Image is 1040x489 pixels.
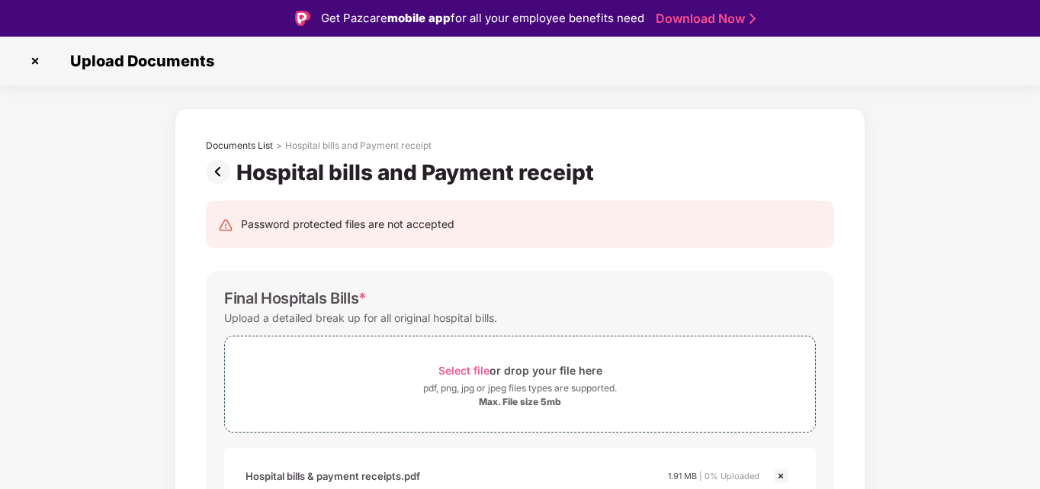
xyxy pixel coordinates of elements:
[224,289,367,307] div: Final Hospitals Bills
[225,348,815,420] span: Select fileor drop your file herepdf, png, jpg or jpeg files types are supported.Max. File size 5mb
[285,140,432,152] div: Hospital bills and Payment receipt
[750,11,756,27] img: Stroke
[772,467,790,485] img: svg+xml;base64,PHN2ZyBpZD0iQ3Jvc3MtMjR4MjQiIHhtbG5zPSJodHRwOi8vd3d3LnczLm9yZy8yMDAwL3N2ZyIgd2lkdG...
[699,471,759,481] span: | 0% Uploaded
[276,140,282,152] div: >
[479,396,561,408] div: Max. File size 5mb
[656,11,751,27] a: Download Now
[668,471,697,481] span: 1.91 MB
[241,216,454,233] div: Password protected files are not accepted
[55,52,222,70] span: Upload Documents
[387,11,451,25] strong: mobile app
[236,159,600,185] div: Hospital bills and Payment receipt
[295,11,310,26] img: Logo
[438,364,490,377] span: Select file
[23,49,47,73] img: svg+xml;base64,PHN2ZyBpZD0iQ3Jvc3MtMzJ4MzIiIHhtbG5zPSJodHRwOi8vd3d3LnczLm9yZy8yMDAwL3N2ZyIgd2lkdG...
[206,140,273,152] div: Documents List
[246,463,420,489] div: Hospital bills & payment receipts.pdf
[321,9,644,27] div: Get Pazcare for all your employee benefits need
[206,159,236,184] img: svg+xml;base64,PHN2ZyBpZD0iUHJldi0zMngzMiIgeG1sbnM9Imh0dHA6Ly93d3cudzMub3JnLzIwMDAvc3ZnIiB3aWR0aD...
[224,307,497,328] div: Upload a detailed break up for all original hospital bills.
[438,360,602,381] div: or drop your file here
[218,217,233,233] img: svg+xml;base64,PHN2ZyB4bWxucz0iaHR0cDovL3d3dy53My5vcmcvMjAwMC9zdmciIHdpZHRoPSIyNCIgaGVpZ2h0PSIyNC...
[423,381,617,396] div: pdf, png, jpg or jpeg files types are supported.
